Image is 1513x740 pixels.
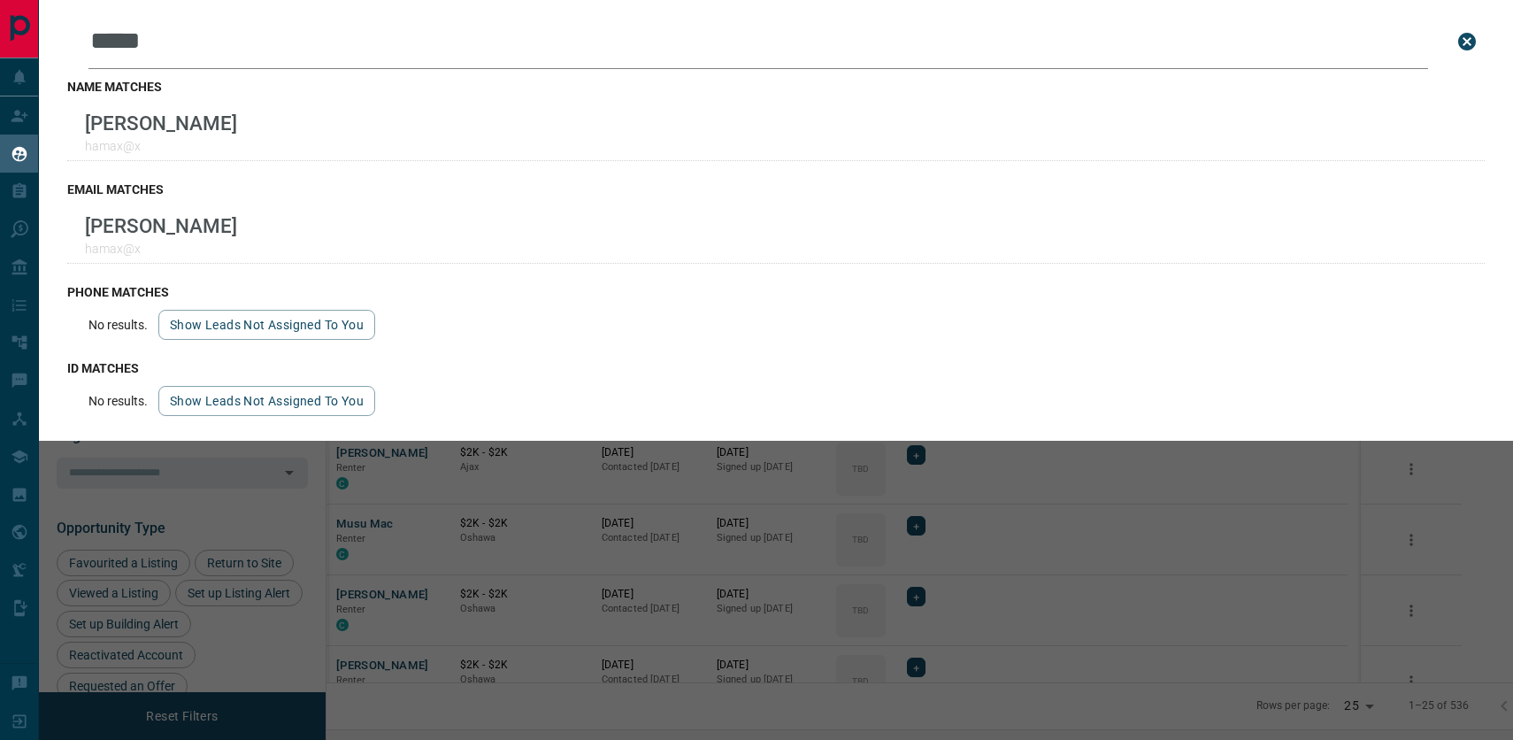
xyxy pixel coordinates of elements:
h3: name matches [67,80,1485,94]
p: hamax@x [85,139,237,153]
p: [PERSON_NAME] [85,112,237,135]
h3: email matches [67,182,1485,197]
p: [PERSON_NAME] [85,214,237,237]
h3: id matches [67,361,1485,375]
h3: phone matches [67,285,1485,299]
button: show leads not assigned to you [158,386,375,416]
button: show leads not assigned to you [158,310,375,340]
button: close search bar [1449,24,1485,59]
p: No results. [88,318,148,332]
p: hamax@x [85,242,237,256]
p: No results. [88,394,148,408]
